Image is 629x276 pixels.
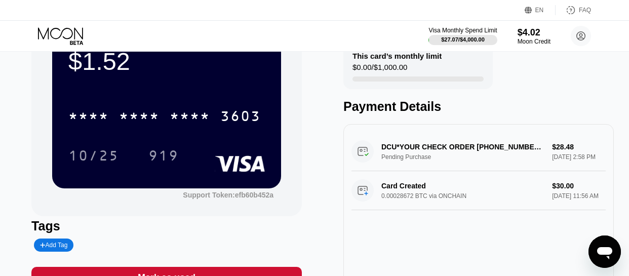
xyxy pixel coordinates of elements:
div: $1.52 [68,47,265,75]
div: Add Tag [40,242,67,249]
iframe: Button to launch messaging window [588,235,621,268]
div: Payment Details [343,99,614,114]
div: FAQ [556,5,591,15]
div: 3603 [220,109,261,126]
div: $27.07 / $4,000.00 [441,36,485,43]
div: Add Tag [34,239,73,252]
div: EN [535,7,544,14]
div: $0.00 / $1,000.00 [352,63,407,76]
div: Visa Monthly Spend Limit$27.07/$4,000.00 [428,27,497,45]
div: Tags [31,219,302,233]
div: 919 [141,143,186,168]
div: Support Token: efb60b452a [183,191,273,199]
div: 919 [148,149,179,165]
div: FAQ [579,7,591,14]
div: $4.02Moon Credit [518,27,551,45]
div: Visa Monthly Spend Limit [428,27,497,34]
div: Moon Credit [518,38,551,45]
div: Support Token:efb60b452a [183,191,273,199]
div: 10/25 [61,143,127,168]
div: This card’s monthly limit [352,52,442,60]
div: EN [525,5,556,15]
div: $4.02 [518,27,551,38]
div: 10/25 [68,149,119,165]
